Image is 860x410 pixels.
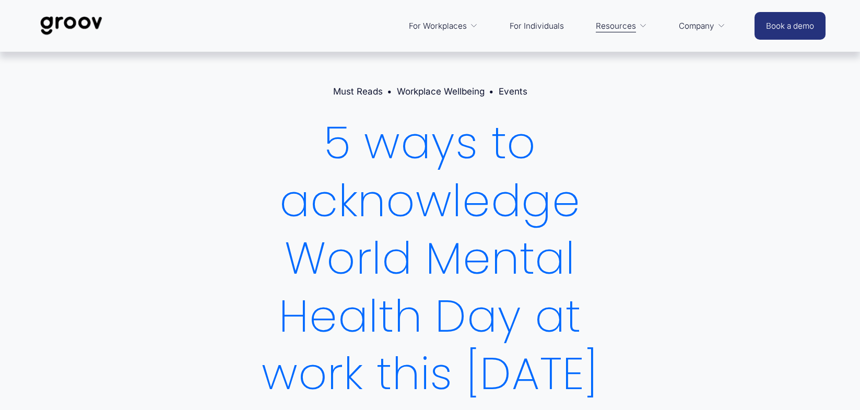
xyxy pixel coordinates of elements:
[333,86,383,97] a: Must Reads
[755,12,826,40] a: Book a demo
[591,14,652,39] a: folder dropdown
[596,19,636,33] span: Resources
[232,114,628,403] h1: 5 ways to acknowledge World Mental Health Day at work this [DATE]
[409,19,467,33] span: For Workplaces
[679,19,714,33] span: Company
[499,86,527,97] a: Events
[674,14,731,39] a: folder dropdown
[34,8,108,43] img: Groov | Workplace Science Platform | Unlock Performance | Drive Results
[404,14,483,39] a: folder dropdown
[504,14,569,39] a: For Individuals
[397,86,485,97] a: Workplace Wellbeing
